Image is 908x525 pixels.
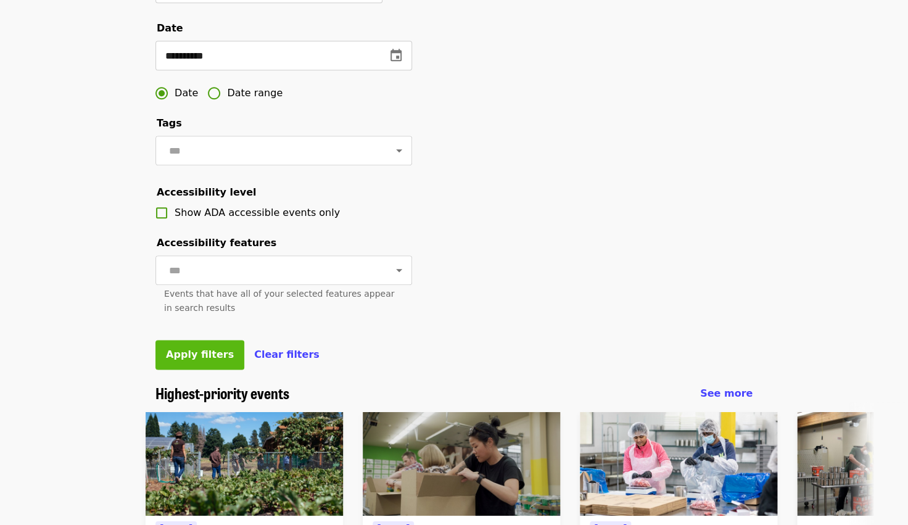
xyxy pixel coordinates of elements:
a: See more [700,386,753,401]
span: Show ADA accessible events only [175,207,340,218]
span: Apply filters [166,349,234,360]
span: Accessibility level [157,186,256,198]
span: Tags [157,117,182,129]
span: Date [175,86,198,101]
button: Clear filters [254,347,320,362]
button: Open [390,262,408,279]
img: Oct/Nov/Dec - Portland: Repack/Sort (age 8+) organized by Oregon Food Bank [363,412,560,516]
img: Oct/Nov/Dec - Beaverton: Repack/Sort (age 10+) organized by Oregon Food Bank [580,412,777,516]
div: Highest-priority events [146,384,762,402]
span: See more [700,387,753,399]
button: Apply filters [155,340,244,370]
span: Highest-priority events [155,382,289,403]
span: Clear filters [254,349,320,360]
a: Highest-priority events [155,384,289,402]
span: Events that have all of your selected features appear in search results [164,289,394,313]
span: Date range [227,86,283,101]
button: Open [390,142,408,159]
span: Accessibility features [157,237,276,249]
span: Date [157,22,183,34]
img: Portland Dig In!: Eastside Learning Garden (all ages) - Aug/Sept/Oct organized by Oregon Food Bank [146,412,343,516]
button: change date [381,41,411,70]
